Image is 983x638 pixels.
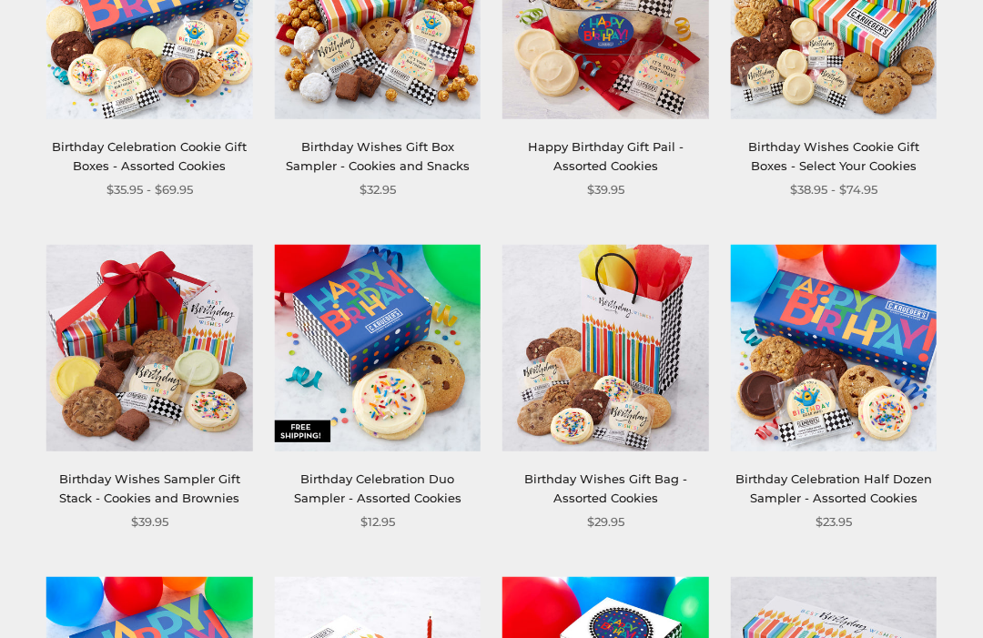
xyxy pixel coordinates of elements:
a: Birthday Wishes Gift Bag - Assorted Cookies [524,471,687,505]
img: Birthday Wishes Gift Bag - Assorted Cookies [502,245,709,451]
a: Happy Birthday Gift Pail - Assorted Cookies [528,139,684,173]
span: $39.95 [131,512,168,532]
span: $38.95 - $74.95 [790,180,877,199]
span: $35.95 - $69.95 [106,180,193,199]
span: $23.95 [816,512,852,532]
img: Birthday Celebration Duo Sampler - Assorted Cookies [275,245,481,451]
a: Birthday Wishes Cookie Gift Boxes - Select Your Cookies [748,139,919,173]
img: Birthday Wishes Sampler Gift Stack - Cookies and Brownies [46,245,253,451]
img: Birthday Celebration Half Dozen Sampler - Assorted Cookies [731,245,937,451]
a: Birthday Wishes Sampler Gift Stack - Cookies and Brownies [59,471,240,505]
a: Birthday Celebration Cookie Gift Boxes - Assorted Cookies [52,139,247,173]
a: Birthday Wishes Gift Box Sampler - Cookies and Snacks [286,139,470,173]
span: $29.95 [587,512,624,532]
a: Birthday Celebration Half Dozen Sampler - Assorted Cookies [735,471,932,505]
span: $12.95 [360,512,395,532]
a: Birthday Celebration Duo Sampler - Assorted Cookies [294,471,461,505]
span: $32.95 [360,180,396,199]
span: $39.95 [587,180,624,199]
iframe: Sign Up via Text for Offers [15,569,188,623]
